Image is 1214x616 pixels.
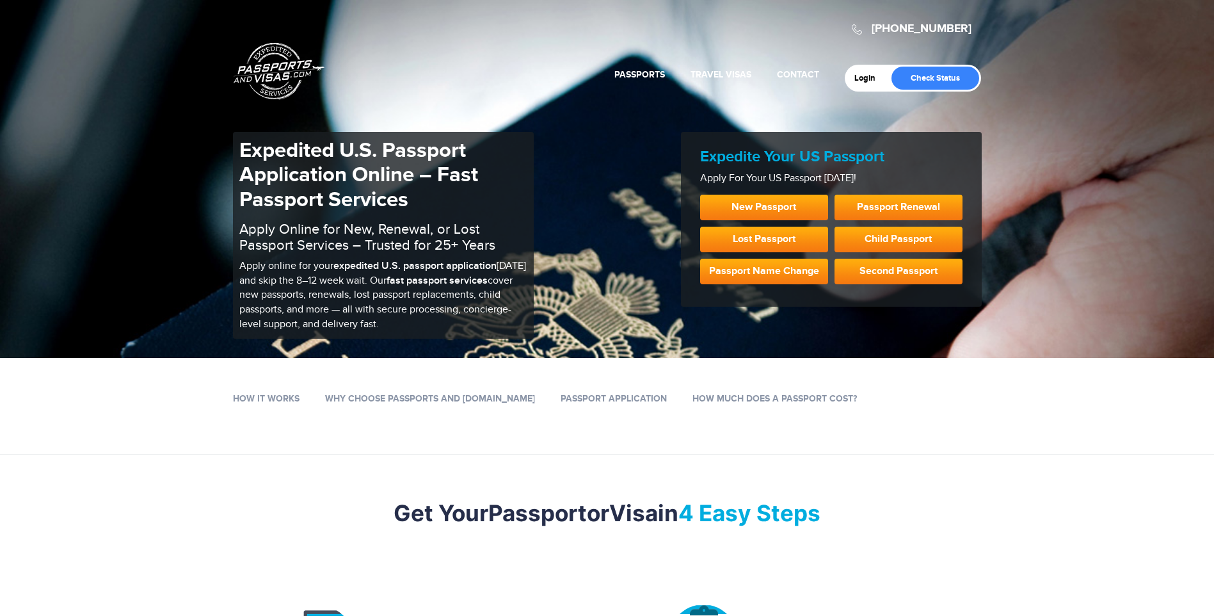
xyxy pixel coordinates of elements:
a: Passport Application [561,393,667,404]
b: fast passport services [387,275,488,287]
a: Lost Passport [700,227,828,252]
a: Passports [614,69,665,80]
a: Child Passport [835,227,962,252]
mark: 4 Easy Steps [678,499,820,526]
a: Passport Name Change [700,259,828,284]
a: How it works [233,393,300,404]
a: Why Choose Passports and [DOMAIN_NAME] [325,393,535,404]
a: Passport Renewal [835,195,962,220]
strong: Visa [609,499,658,526]
a: How Much Does a Passport Cost? [692,393,857,404]
p: Apply For Your US Passport [DATE]! [700,172,962,186]
a: [PHONE_NUMBER] [872,22,971,36]
a: Travel Visas [691,69,751,80]
a: Contact [777,69,819,80]
h1: Expedited U.S. Passport Application Online – Fast Passport Services [239,138,527,212]
a: Login [854,73,884,83]
a: Passports & [DOMAIN_NAME] [234,42,324,100]
strong: Passport [488,499,587,526]
p: Apply online for your [DATE] and skip the 8–12 week wait. Our cover new passports, renewals, lost... [239,259,527,332]
h2: Get Your or in [233,499,982,526]
h2: Apply Online for New, Renewal, or Lost Passport Services – Trusted for 25+ Years [239,222,527,252]
a: New Passport [700,195,828,220]
a: Check Status [891,67,979,90]
b: expedited U.S. passport application [333,260,497,272]
h2: Expedite Your US Passport [700,148,962,166]
a: Second Passport [835,259,962,284]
